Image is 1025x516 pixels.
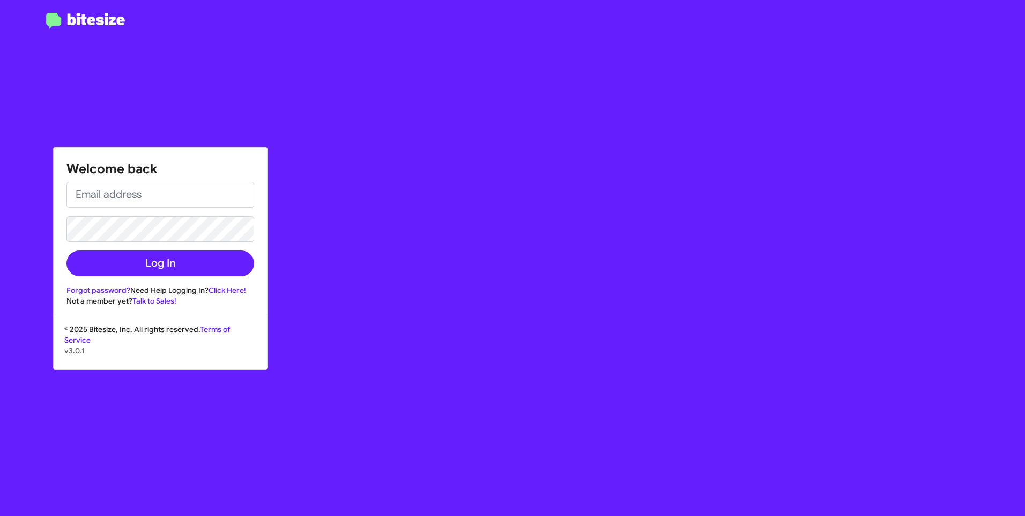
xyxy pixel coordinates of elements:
div: © 2025 Bitesize, Inc. All rights reserved. [54,324,267,369]
a: Terms of Service [64,325,230,345]
div: Need Help Logging In? [66,285,254,296]
p: v3.0.1 [64,345,256,356]
a: Click Here! [209,285,246,295]
a: Forgot password? [66,285,130,295]
a: Talk to Sales! [132,296,176,306]
div: Not a member yet? [66,296,254,306]
h1: Welcome back [66,160,254,178]
button: Log In [66,250,254,276]
input: Email address [66,182,254,208]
